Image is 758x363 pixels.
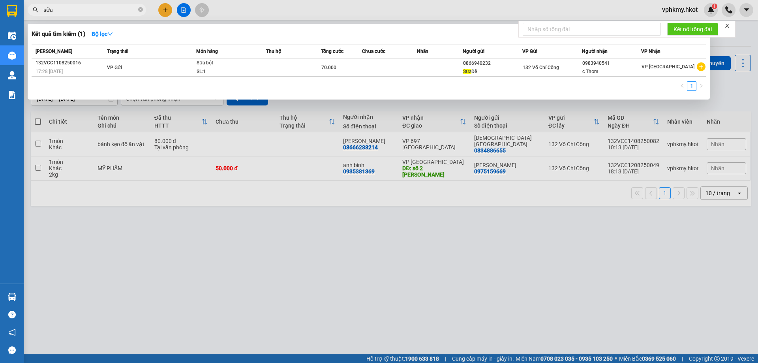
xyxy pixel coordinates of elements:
[417,49,428,54] span: Nhãn
[523,23,661,36] input: Nhập số tổng đài
[687,82,696,90] a: 1
[696,81,706,91] li: Next Page
[197,68,256,76] div: SL: 1
[7,5,17,17] img: logo-vxr
[687,81,696,91] li: 1
[92,31,113,37] strong: Bộ lọc
[266,49,281,54] span: Thu hộ
[36,69,63,74] span: 17:28 [DATE]
[463,49,484,54] span: Người gửi
[43,6,137,14] input: Tìm tên, số ĐT hoặc mã đơn
[680,83,685,88] span: left
[642,64,694,70] span: VP [GEOGRAPHIC_DATA]
[321,65,336,70] span: 70.000
[582,49,608,54] span: Người nhận
[8,51,16,60] img: warehouse-icon
[8,71,16,79] img: warehouse-icon
[8,91,16,99] img: solution-icon
[196,49,218,54] span: Món hàng
[8,311,16,318] span: question-circle
[582,59,641,68] div: 0983940541
[463,68,522,76] div: Dê
[107,31,113,37] span: down
[36,49,72,54] span: [PERSON_NAME]
[107,65,122,70] span: VP Gửi
[33,7,38,13] span: search
[677,81,687,91] li: Previous Page
[674,25,712,34] span: Kết nối tổng đài
[582,68,641,76] div: c Thơm
[522,49,537,54] span: VP Gửi
[8,293,16,301] img: warehouse-icon
[696,81,706,91] button: right
[463,59,522,68] div: 0866940232
[85,28,119,40] button: Bộ lọcdown
[107,49,128,54] span: Trạng thái
[8,329,16,336] span: notification
[641,49,660,54] span: VP Nhận
[32,30,85,38] h3: Kết quả tìm kiếm ( 1 )
[362,49,385,54] span: Chưa cước
[697,62,705,71] span: plus-circle
[321,49,343,54] span: Tổng cước
[36,59,105,67] div: 132VCC1108250016
[138,7,143,12] span: close-circle
[197,59,256,68] div: Sữa bột
[724,23,730,28] span: close
[677,81,687,91] button: left
[699,83,704,88] span: right
[138,6,143,14] span: close-circle
[463,69,471,74] span: Sữa
[523,65,559,70] span: 132 Võ Chí Công
[8,32,16,40] img: warehouse-icon
[667,23,718,36] button: Kết nối tổng đài
[8,346,16,354] span: message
